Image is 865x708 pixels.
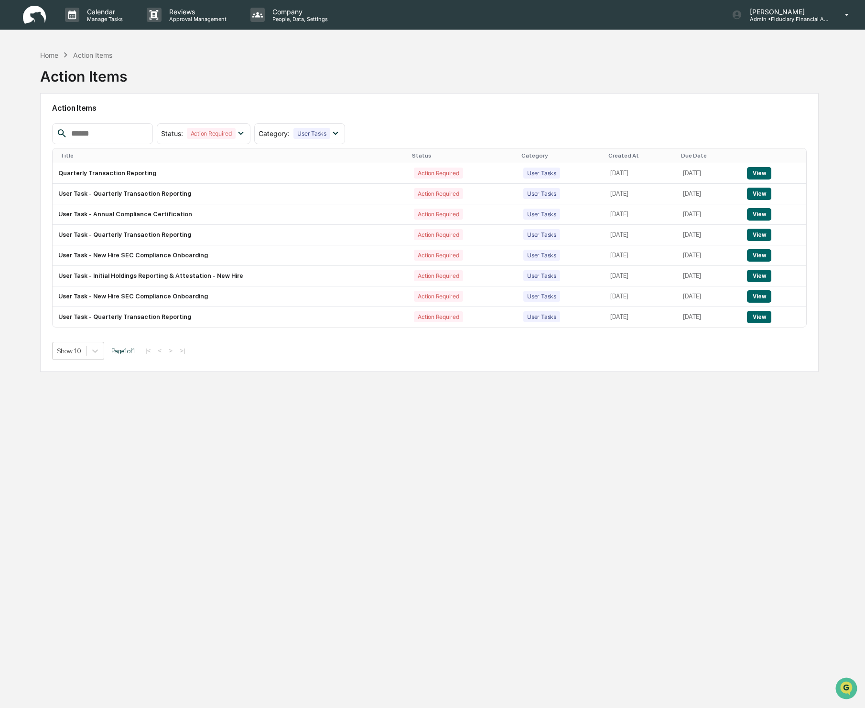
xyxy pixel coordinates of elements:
a: View [747,190,771,197]
p: How can we help? [10,20,174,35]
button: > [166,347,175,355]
div: Action Items [40,60,127,85]
div: Action Required [414,270,463,281]
a: View [747,313,771,320]
td: [DATE] [677,163,741,184]
div: Action Required [414,291,463,302]
div: Start new chat [32,73,157,83]
a: View [747,293,771,300]
td: [DATE] [605,307,677,327]
div: Action Required [414,250,463,261]
td: [DATE] [605,266,677,286]
td: [DATE] [677,184,741,204]
td: Quarterly Transaction Reporting [53,163,408,184]
a: View [747,272,771,279]
a: Powered byPylon [67,161,116,169]
span: Category : [259,129,290,137]
div: Category [521,152,601,159]
span: Pylon [95,162,116,169]
a: 🖐️Preclearance [6,116,65,134]
p: Admin • Fiduciary Financial Advisors [742,16,831,22]
a: View [747,231,771,238]
td: User Task - Initial Holdings Reporting & Attestation - New Hire [53,266,408,286]
div: Due Date [681,152,737,159]
td: [DATE] [677,307,741,327]
a: View [747,169,771,177]
button: View [747,311,771,323]
div: Action Required [414,311,463,322]
button: < [155,347,165,355]
div: Action Required [414,209,463,220]
p: Approval Management [162,16,231,22]
p: Company [265,8,333,16]
button: View [747,167,771,180]
h2: Action Items [52,104,807,113]
button: View [747,188,771,200]
td: [DATE] [605,286,677,307]
td: User Task - New Hire SEC Compliance Onboarding [53,245,408,266]
td: User Task - Quarterly Transaction Reporting [53,307,408,327]
p: [PERSON_NAME] [742,8,831,16]
div: Created At [608,152,673,159]
div: 🗄️ [69,121,77,129]
div: Title [60,152,404,159]
td: [DATE] [605,163,677,184]
div: User Tasks [523,250,560,261]
td: [DATE] [605,245,677,266]
div: User Tasks [523,311,560,322]
td: [DATE] [677,286,741,307]
a: 🗄️Attestations [65,116,122,134]
div: User Tasks [523,209,560,220]
td: [DATE] [605,184,677,204]
div: Action Required [414,188,463,199]
div: User Tasks [523,168,560,179]
td: User Task - Quarterly Transaction Reporting [53,184,408,204]
div: Home [40,51,58,59]
button: View [747,208,771,221]
div: We're available if you need us! [32,83,121,90]
div: 🖐️ [10,121,17,129]
p: Manage Tasks [79,16,128,22]
div: User Tasks [523,229,560,240]
p: Calendar [79,8,128,16]
a: 🔎Data Lookup [6,135,64,152]
div: Action Required [187,128,236,139]
img: 1746055101610-c473b297-6a78-478c-a979-82029cc54cd1 [10,73,27,90]
button: View [747,229,771,241]
td: [DATE] [677,266,741,286]
p: People, Data, Settings [265,16,333,22]
button: Start new chat [162,76,174,87]
td: [DATE] [677,245,741,266]
button: View [747,270,771,282]
p: Reviews [162,8,231,16]
a: View [747,252,771,259]
div: User Tasks [293,128,330,139]
div: 🔎 [10,139,17,147]
span: Page 1 of 1 [111,347,135,355]
span: Status : [161,129,183,137]
td: User Task - Quarterly Transaction Reporting [53,225,408,245]
a: View [747,211,771,218]
div: User Tasks [523,291,560,302]
td: [DATE] [677,225,741,245]
td: [DATE] [605,225,677,245]
td: User Task - Annual Compliance Certification [53,204,408,225]
div: User Tasks [523,270,560,281]
iframe: Open customer support [834,676,860,702]
button: View [747,249,771,262]
span: Attestations [79,120,119,130]
div: Status [412,152,514,159]
div: User Tasks [523,188,560,199]
td: User Task - New Hire SEC Compliance Onboarding [53,286,408,307]
img: logo [23,6,46,24]
span: Data Lookup [19,138,60,148]
div: Action Required [414,168,463,179]
button: >| [177,347,188,355]
td: [DATE] [605,204,677,225]
button: View [747,290,771,303]
button: |< [142,347,153,355]
td: [DATE] [677,204,741,225]
div: Action Items [73,51,112,59]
